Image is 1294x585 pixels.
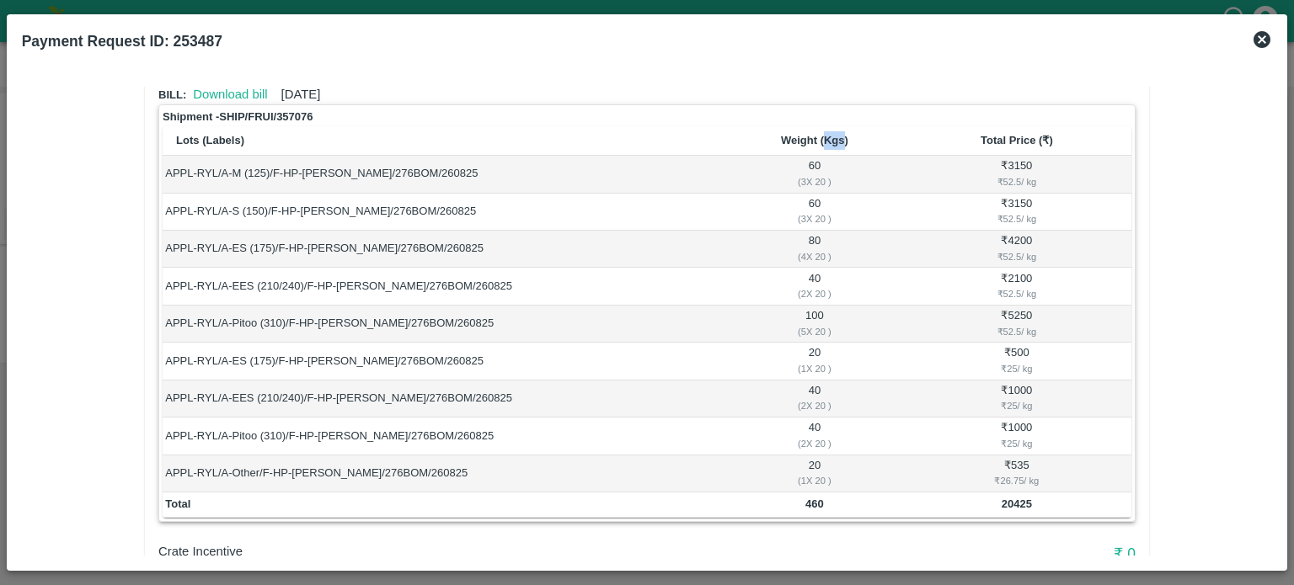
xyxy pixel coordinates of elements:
[805,497,824,510] b: 460
[727,231,902,268] td: 80
[902,194,1131,231] td: ₹ 3150
[981,134,1053,146] b: Total Price (₹)
[163,343,727,380] td: APPL-RYL/A-ES (175)/F-HP-[PERSON_NAME]/276BOM/260825
[158,88,186,101] span: Bill:
[905,324,1129,339] div: ₹ 52.5 / kg
[176,134,244,146] b: Lots (Labels)
[905,174,1129,189] div: ₹ 52.5 / kg
[727,156,902,193] td: 60
[905,361,1129,376] div: ₹ 25 / kg
[1002,497,1032,510] b: 20425
[730,436,900,451] div: ( 2 X 20 )
[902,380,1131,417] td: ₹ 1000
[727,417,902,455] td: 40
[727,455,902,492] td: 20
[810,542,1136,566] h6: ₹ 0
[905,398,1129,413] div: ₹ 25 / kg
[163,417,727,455] td: APPL-RYL/A-Pitoo (310)/F-HP-[PERSON_NAME]/276BOM/260825
[281,88,321,101] span: [DATE]
[193,88,267,101] a: Download bill
[727,380,902,417] td: 40
[727,268,902,305] td: 40
[730,174,900,189] div: ( 3 X 20 )
[163,156,727,193] td: APPL-RYL/A-M (125)/F-HP-[PERSON_NAME]/276BOM/260825
[902,268,1131,305] td: ₹ 2100
[781,134,848,146] b: Weight (Kgs)
[163,268,727,305] td: APPL-RYL/A-EES (210/240)/F-HP-[PERSON_NAME]/276BOM/260825
[163,455,727,492] td: APPL-RYL/A-Other/F-HP-[PERSON_NAME]/276BOM/260825
[902,455,1131,492] td: ₹ 535
[163,109,313,125] strong: Shipment - SHIP/FRUI/357076
[730,398,900,413] div: ( 2 X 20 )
[905,249,1129,264] div: ₹ 52.5 / kg
[163,380,727,417] td: APPL-RYL/A-EES (210/240)/F-HP-[PERSON_NAME]/276BOM/260825
[158,542,810,561] p: Crate Incentive
[902,156,1131,193] td: ₹ 3150
[902,343,1131,380] td: ₹ 500
[902,306,1131,343] td: ₹ 5250
[163,231,727,268] td: APPL-RYL/A-ES (175)/F-HP-[PERSON_NAME]/276BOM/260825
[727,306,902,343] td: 100
[730,361,900,376] div: ( 1 X 20 )
[22,33,222,50] b: Payment Request ID: 253487
[905,436,1129,451] div: ₹ 25 / kg
[163,194,727,231] td: APPL-RYL/A-S (150)/F-HP-[PERSON_NAME]/276BOM/260825
[730,249,900,264] div: ( 4 X 20 )
[905,473,1129,488] div: ₹ 26.75 / kg
[730,473,900,488] div: ( 1 X 20 )
[730,286,900,301] div: ( 2 X 20 )
[902,417,1131,455] td: ₹ 1000
[730,211,900,226] div: ( 3 X 20 )
[905,286,1129,301] div: ₹ 52.5 / kg
[727,194,902,231] td: 60
[165,497,190,510] b: Total
[905,211,1129,226] div: ₹ 52.5 / kg
[902,231,1131,268] td: ₹ 4200
[163,306,727,343] td: APPL-RYL/A-Pitoo (310)/F-HP-[PERSON_NAME]/276BOM/260825
[730,324,900,339] div: ( 5 X 20 )
[727,343,902,380] td: 20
